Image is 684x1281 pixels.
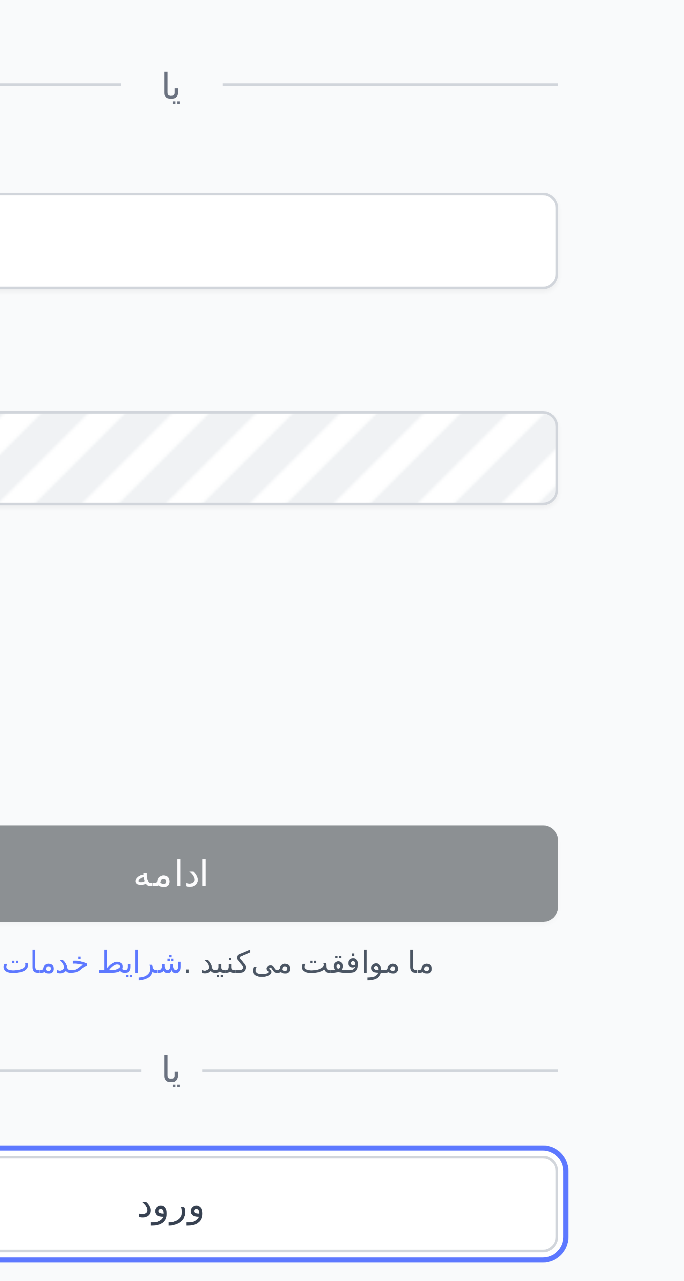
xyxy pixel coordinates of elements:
[376,673,406,689] img: لهجه
[121,632,139,638] font: رمز عبور
[376,632,384,640] img: علامت تیک
[537,701,568,717] img: ایر بی‌ان‌بی
[376,590,384,599] img: علامت تیک
[121,661,227,689] iframe: ری‌کپچا
[429,673,460,689] img: نوکیا
[388,633,447,638] font: پشتیبانی فنی در سطح جهانی
[376,701,406,717] img: دانشگاه استنفورد
[121,742,227,756] a: ورود
[537,673,568,689] img: گوگل
[121,602,145,608] font: آدرس ایمیل
[172,728,175,733] font: یا
[121,713,150,718] font: با ثبت نام، شما با
[150,713,175,718] a: شرایط خدمات
[483,701,514,717] img: خرید کردن
[376,618,384,627] img: علامت تیک
[376,575,556,580] font: شما در عرض چند ثانیه به کلید API رایگان خود دسترسی پیدا می‌کنید، به همراه:
[429,701,460,717] img: پرداخت کننده
[121,558,214,564] font: کلید API خود را در عرض چند ثانیه دریافت کنید
[490,673,507,689] img: بایر
[169,701,179,706] font: ادامه
[121,697,227,710] button: ادامه
[376,604,384,613] img: علامت تیک
[175,713,209,718] font: ما موافقت می‌کنید .
[388,619,449,624] font: قیمت‌گذاری شفاف و منصفانه
[172,593,175,598] font: یا
[388,605,446,610] font: طرح‌های رایگان سخاوتمندانه
[587,1252,670,1267] iframe: پشتیبانی مشتری را تغییر دهید
[117,572,229,587] iframe: ورود با دکمه گوگل
[388,591,495,597] font: بیش از ۱۵ رابط برنامه‌نویسی کاربردی (API) قدرتمند
[169,746,178,752] font: ورود
[121,542,166,554] font: شروع کنید
[11,14,57,21] img: گردش کار
[376,658,547,664] font: بیش از ۱۰۰۰۰۰ نفر از برترین مهندسان و سازمان‌های جهان بر روی چکیده:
